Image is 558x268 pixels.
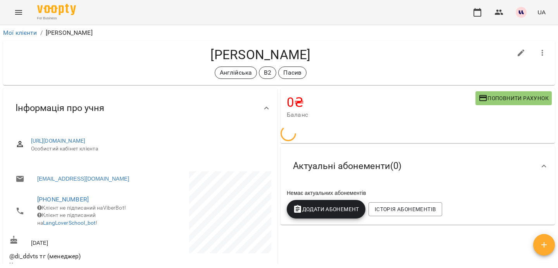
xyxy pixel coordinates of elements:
div: Пасив [278,67,307,79]
div: Немає актуальних абонементів [285,188,550,198]
button: Поповнити рахунок [475,91,552,105]
span: Додати Абонемент [293,205,359,214]
div: Англійська [215,67,257,79]
a: [EMAIL_ADDRESS][DOMAIN_NAME] [37,175,129,183]
img: 1255ca683a57242d3abe33992970777d.jpg [516,7,527,18]
span: Актуальні абонементи ( 0 ) [293,160,401,172]
img: Voopty Logo [37,4,76,15]
div: Актуальні абонементи(0) [281,146,555,186]
a: Мої клієнти [3,29,37,36]
div: [DATE] [8,234,140,248]
span: UA [537,8,546,16]
span: Поповнити рахунок [479,94,549,103]
span: Історія абонементів [375,205,436,214]
button: Історія абонементів [369,202,442,216]
nav: breadcrumb [3,28,555,38]
button: Додати Абонемент [287,200,365,218]
p: В2 [264,68,271,77]
span: Баланс [287,110,475,119]
p: [PERSON_NAME] [46,28,93,38]
button: Menu [9,3,28,22]
h4: [PERSON_NAME] [9,47,512,63]
span: Особистий кабінет клієнта [31,145,265,153]
p: Пасив [283,68,301,77]
span: Інформація про учня [15,102,104,114]
p: Англійська [220,68,252,77]
a: [URL][DOMAIN_NAME] [31,138,86,144]
h4: 0 ₴ [287,94,475,110]
a: LangLoverSchool_bot [43,220,96,226]
li: / [40,28,43,38]
button: UA [534,5,549,19]
span: Клієнт не підписаний на ViberBot! [37,205,126,211]
span: Клієнт не підписаний на ! [37,212,97,226]
div: Інформація про учня [3,88,277,128]
div: В2 [259,67,276,79]
span: @di_ddvts тг (менеджер) [9,253,81,260]
span: For Business [37,16,76,21]
a: [PHONE_NUMBER] [37,196,89,203]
